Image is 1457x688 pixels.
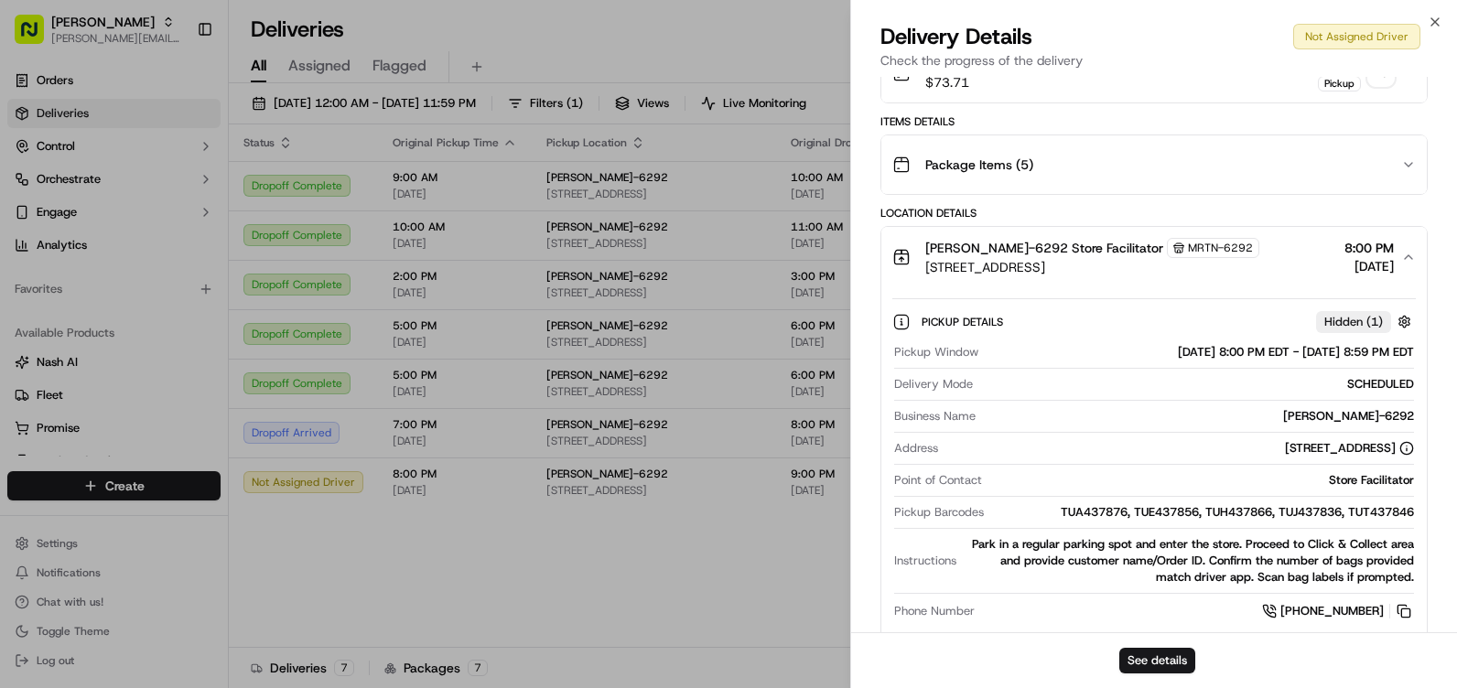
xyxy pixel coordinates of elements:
[880,114,1428,129] div: Items Details
[880,206,1428,220] div: Location Details
[881,227,1427,287] button: [PERSON_NAME]-6292 Store FacilitatorMRTN-6292[STREET_ADDRESS]8:00 PM[DATE]
[1318,76,1361,91] div: Pickup
[894,472,982,489] span: Point of Contact
[38,175,71,208] img: 1738778727109-b901c2ba-d612-49f7-a14d-d897ce62d23f
[925,156,1033,174] span: Package Items ( 5 )
[37,285,51,299] img: 1736555255976-a54dd68f-1ca7-489b-9aae-adbdc363a1c4
[18,266,48,296] img: Angelique Valdez
[991,504,1414,521] div: TUA437876, TUE437856, TUH437866, TUJ437836, TUT437846
[18,175,51,208] img: 1736555255976-a54dd68f-1ca7-489b-9aae-adbdc363a1c4
[989,472,1414,489] div: Store Facilitator
[18,73,333,102] p: Welcome 👋
[894,440,938,457] span: Address
[894,376,973,392] span: Delivery Mode
[82,193,252,208] div: We're available if you need us!
[980,376,1414,392] div: SCHEDULED
[173,360,294,378] span: API Documentation
[881,287,1427,654] div: [PERSON_NAME]-6292 Store FacilitatorMRTN-6292[STREET_ADDRESS]8:00 PM[DATE]
[18,18,55,55] img: Nash
[881,135,1427,194] button: Package Items (5)
[880,22,1032,51] span: Delivery Details
[1262,601,1414,621] a: [PHONE_NUMBER]
[986,344,1414,360] div: [DATE] 8:00 PM EDT - [DATE] 8:59 PM EDT
[1188,241,1253,255] span: MRTN-6292
[983,408,1414,425] div: [PERSON_NAME]-6292
[155,361,169,376] div: 💻
[964,536,1414,586] div: Park in a regular parking spot and enter the store. Proceed to Click & Collect area and provide c...
[18,361,33,376] div: 📗
[147,352,301,385] a: 💻API Documentation
[162,284,200,298] span: [DATE]
[182,404,221,418] span: Pylon
[1344,239,1394,257] span: 8:00 PM
[894,344,978,360] span: Pickup Window
[1324,314,1383,330] span: Hidden ( 1 )
[925,258,1259,276] span: [STREET_ADDRESS]
[1344,257,1394,275] span: [DATE]
[880,51,1428,70] p: Check the progress of the delivery
[57,284,148,298] span: [PERSON_NAME]
[894,408,976,425] span: Business Name
[18,238,123,253] div: Past conversations
[82,175,300,193] div: Start new chat
[894,553,956,569] span: Instructions
[1119,648,1195,673] button: See details
[925,239,1163,257] span: [PERSON_NAME]-6292 Store Facilitator
[922,315,1007,329] span: Pickup Details
[1316,310,1416,333] button: Hidden (1)
[152,284,158,298] span: •
[894,603,975,619] span: Phone Number
[11,352,147,385] a: 📗Knowledge Base
[1280,603,1384,619] span: [PHONE_NUMBER]
[1285,440,1414,457] div: [STREET_ADDRESS]
[129,403,221,418] a: Powered byPylon
[925,73,1004,91] span: $73.71
[37,360,140,378] span: Knowledge Base
[894,504,984,521] span: Pickup Barcodes
[311,180,333,202] button: Start new chat
[48,118,329,137] input: Got a question? Start typing here...
[284,234,333,256] button: See all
